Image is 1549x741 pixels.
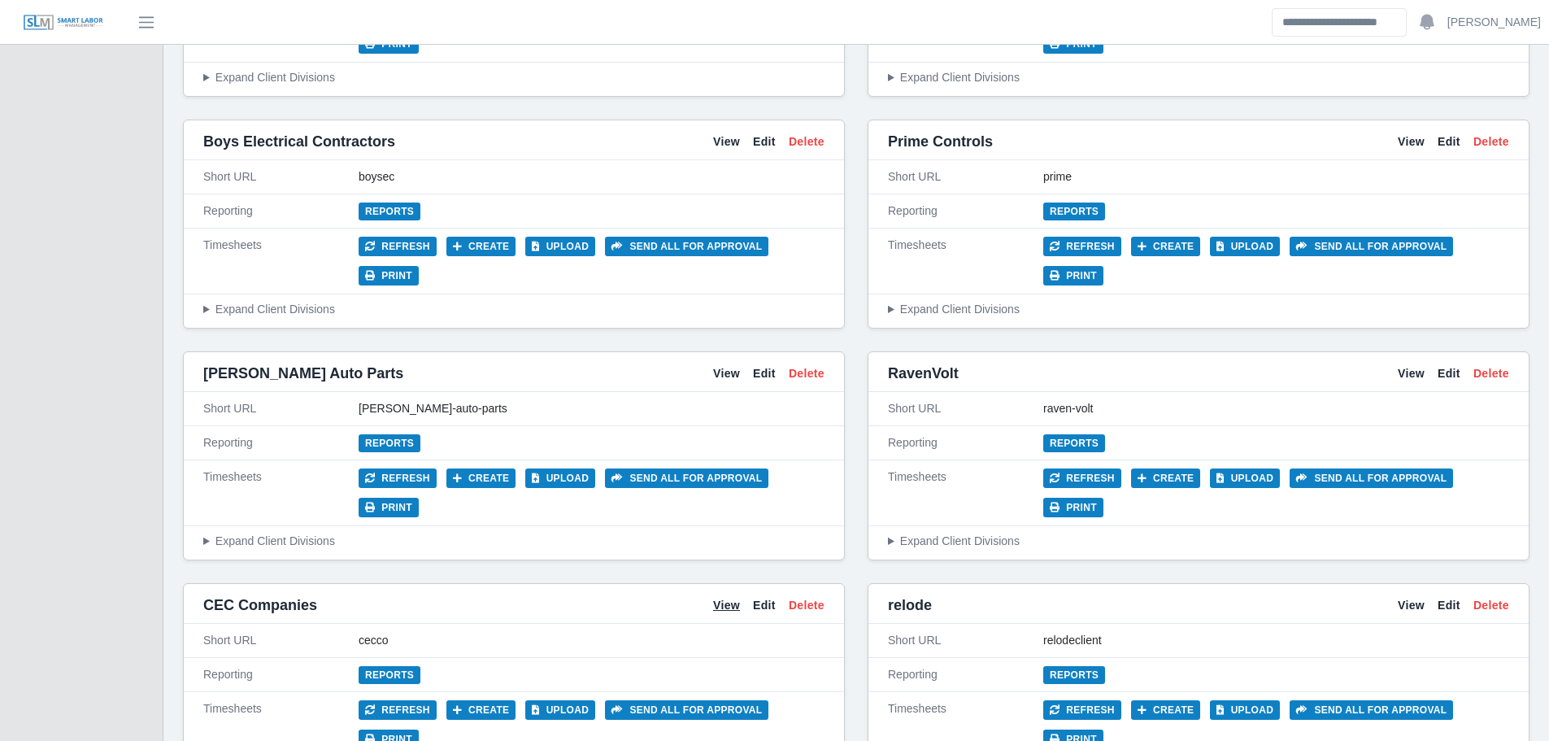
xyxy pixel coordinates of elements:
[1398,365,1425,382] a: View
[359,434,420,452] a: Reports
[525,700,595,720] button: Upload
[888,400,1043,417] div: Short URL
[359,400,825,417] div: [PERSON_NAME]-auto-parts
[1043,666,1105,684] a: Reports
[713,133,740,150] a: View
[753,365,776,382] a: Edit
[359,266,419,286] button: Print
[1438,597,1460,614] a: Edit
[1438,365,1460,382] a: Edit
[888,666,1043,683] div: Reporting
[203,400,359,417] div: Short URL
[1043,203,1105,220] a: Reports
[203,533,825,550] summary: Expand Client Divisions
[1043,266,1103,286] button: Print
[1473,365,1509,382] a: Delete
[888,594,932,617] span: relode
[753,597,776,614] a: Edit
[1043,434,1105,452] a: Reports
[203,632,359,649] div: Short URL
[203,594,317,617] span: CEC Companies
[203,203,359,220] div: Reporting
[203,301,825,318] summary: Expand Client Divisions
[1043,700,1121,720] button: Refresh
[446,237,516,256] button: Create
[1447,14,1541,31] a: [PERSON_NAME]
[1043,632,1509,649] div: relodeclient
[203,666,359,683] div: Reporting
[888,203,1043,220] div: Reporting
[359,632,825,649] div: cecco
[203,362,403,385] span: [PERSON_NAME] Auto Parts
[1131,237,1201,256] button: Create
[203,434,359,451] div: Reporting
[359,700,437,720] button: Refresh
[888,301,1509,318] summary: Expand Client Divisions
[359,203,420,220] a: Reports
[789,133,825,150] a: Delete
[888,69,1509,86] summary: Expand Client Divisions
[888,632,1043,649] div: Short URL
[1473,597,1509,614] a: Delete
[359,469,437,488] button: Refresh
[1043,498,1103,517] button: Print
[888,168,1043,185] div: Short URL
[1290,469,1453,488] button: Send all for approval
[1290,237,1453,256] button: Send all for approval
[888,533,1509,550] summary: Expand Client Divisions
[203,69,825,86] summary: Expand Client Divisions
[359,666,420,684] a: Reports
[1473,133,1509,150] a: Delete
[605,237,768,256] button: Send all for approval
[1438,133,1460,150] a: Edit
[203,130,395,153] span: Boys Electrical Contractors
[1131,700,1201,720] button: Create
[1398,597,1425,614] a: View
[203,237,359,286] div: Timesheets
[1043,400,1509,417] div: raven-volt
[1210,469,1280,488] button: Upload
[888,130,993,153] span: Prime Controls
[789,597,825,614] a: Delete
[359,237,437,256] button: Refresh
[1210,700,1280,720] button: Upload
[605,700,768,720] button: Send all for approval
[446,469,516,488] button: Create
[23,14,104,32] img: SLM Logo
[203,168,359,185] div: Short URL
[789,365,825,382] a: Delete
[713,365,740,382] a: View
[713,597,740,614] a: View
[753,133,776,150] a: Edit
[1210,237,1280,256] button: Upload
[888,362,959,385] span: RavenVolt
[203,469,359,517] div: Timesheets
[605,469,768,488] button: Send all for approval
[525,237,595,256] button: Upload
[1043,237,1121,256] button: Refresh
[359,168,825,185] div: boysec
[888,469,1043,517] div: Timesheets
[1398,133,1425,150] a: View
[359,498,419,517] button: Print
[446,700,516,720] button: Create
[525,469,595,488] button: Upload
[1131,469,1201,488] button: Create
[1290,700,1453,720] button: Send all for approval
[1043,469,1121,488] button: Refresh
[888,237,1043,286] div: Timesheets
[1043,168,1509,185] div: prime
[1272,8,1407,37] input: Search
[888,434,1043,451] div: Reporting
